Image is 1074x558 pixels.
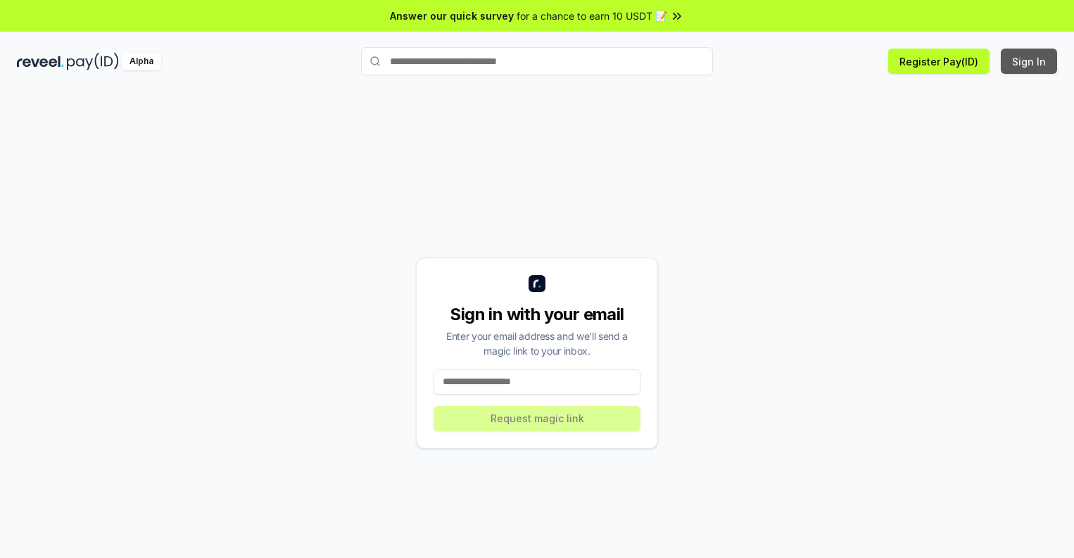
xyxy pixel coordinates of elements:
[529,275,545,292] img: logo_small
[517,8,667,23] span: for a chance to earn 10 USDT 📝
[888,49,990,74] button: Register Pay(ID)
[122,53,161,70] div: Alpha
[17,53,64,70] img: reveel_dark
[434,329,640,358] div: Enter your email address and we’ll send a magic link to your inbox.
[67,53,119,70] img: pay_id
[434,303,640,326] div: Sign in with your email
[390,8,514,23] span: Answer our quick survey
[1001,49,1057,74] button: Sign In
